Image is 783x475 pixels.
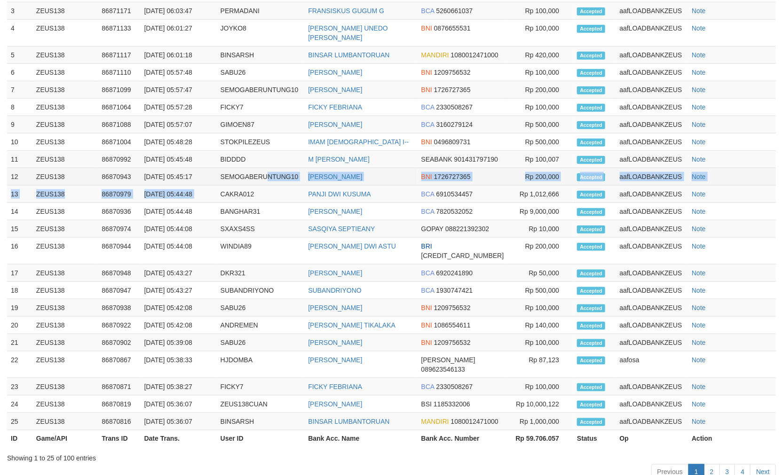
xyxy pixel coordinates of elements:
[421,103,435,111] span: BCA
[421,339,432,346] span: BNI
[616,186,688,203] td: aafLOADBANKZEUS
[308,190,371,198] a: PANJI DWI KUSUMA
[217,168,305,186] td: SEMOGABERUNTUNG10
[98,47,140,64] td: 86871117
[217,430,305,448] th: User ID
[32,151,98,168] td: ZEUS138
[217,396,305,413] td: ZEUS138CUAN
[692,103,706,111] a: Note
[141,220,217,238] td: [DATE] 05:44:08
[98,20,140,47] td: 86871133
[577,104,605,112] span: Accepted
[217,20,305,47] td: JOYKO8
[217,378,305,396] td: FICKY7
[32,20,98,47] td: ZEUS138
[217,47,305,64] td: BINSARSH
[98,168,140,186] td: 86870943
[217,2,305,20] td: PERMADANI
[141,151,217,168] td: [DATE] 05:45:48
[308,242,396,250] a: [PERSON_NAME] DWI ASTU
[32,133,98,151] td: ZEUS138
[436,383,473,390] span: Copy 2330508267 to clipboard
[616,47,688,64] td: aafLOADBANKZEUS
[98,299,140,317] td: 86870938
[141,430,217,448] th: Date Trans.
[421,208,435,215] span: BCA
[507,99,573,116] td: Rp 100,000
[616,378,688,396] td: aafLOADBANKZEUS
[577,156,605,164] span: Accepted
[308,156,370,163] a: M [PERSON_NAME]
[507,116,573,133] td: Rp 500,000
[573,430,616,448] th: Status
[421,418,449,425] span: MANDIRI
[692,304,706,311] a: Note
[421,383,435,390] span: BCA
[436,190,473,198] span: Copy 6910534457 to clipboard
[7,413,32,430] td: 25
[692,173,706,180] a: Note
[421,400,432,408] span: BSI
[308,121,362,128] a: [PERSON_NAME]
[692,190,706,198] a: Note
[32,334,98,351] td: ZEUS138
[141,133,217,151] td: [DATE] 05:48:28
[7,238,32,265] td: 16
[308,86,362,93] a: [PERSON_NAME]
[98,151,140,168] td: 86870992
[32,64,98,81] td: ZEUS138
[507,2,573,20] td: Rp 100,000
[308,400,362,408] a: [PERSON_NAME]
[692,86,706,93] a: Note
[32,238,98,265] td: ZEUS138
[98,334,140,351] td: 86870902
[32,81,98,99] td: ZEUS138
[308,24,388,41] a: [PERSON_NAME] UNEDO [PERSON_NAME]
[217,265,305,282] td: DKR321
[577,173,605,181] span: Accepted
[7,220,32,238] td: 15
[32,351,98,378] td: ZEUS138
[98,282,140,299] td: 86870947
[421,304,432,311] span: BNI
[217,220,305,238] td: SXAXS4SS
[98,203,140,220] td: 86870936
[616,99,688,116] td: aafLOADBANKZEUS
[577,121,605,129] span: Accepted
[141,99,217,116] td: [DATE] 05:57:28
[451,418,498,425] span: Copy 1080012471000 to clipboard
[141,396,217,413] td: [DATE] 05:36:07
[418,430,508,448] th: Bank Acc. Number
[98,81,140,99] td: 86871099
[32,413,98,430] td: ZEUS138
[616,20,688,47] td: aafLOADBANKZEUS
[421,269,435,277] span: BCA
[577,8,605,16] span: Accepted
[421,321,432,329] span: BNI
[507,282,573,299] td: Rp 500,000
[421,69,432,76] span: BNI
[141,116,217,133] td: [DATE] 05:57:07
[692,225,706,233] a: Note
[421,173,432,180] span: BNI
[507,64,573,81] td: Rp 100,000
[98,2,140,20] td: 86871171
[32,203,98,220] td: ZEUS138
[217,299,305,317] td: SABU26
[98,265,140,282] td: 86870948
[141,413,217,430] td: [DATE] 05:36:07
[507,81,573,99] td: Rp 200,000
[434,400,470,408] span: Copy 1185332006 to clipboard
[434,69,471,76] span: Copy 1209756532 to clipboard
[308,321,395,329] a: [PERSON_NAME] TIKALAKA
[141,334,217,351] td: [DATE] 05:39:08
[577,401,605,409] span: Accepted
[692,242,706,250] a: Note
[507,20,573,47] td: Rp 100,000
[421,242,432,250] span: BRI
[217,282,305,299] td: SUBANDRIYONO
[692,269,706,277] a: Note
[577,287,605,295] span: Accepted
[507,334,573,351] td: Rp 100,000
[141,238,217,265] td: [DATE] 05:44:08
